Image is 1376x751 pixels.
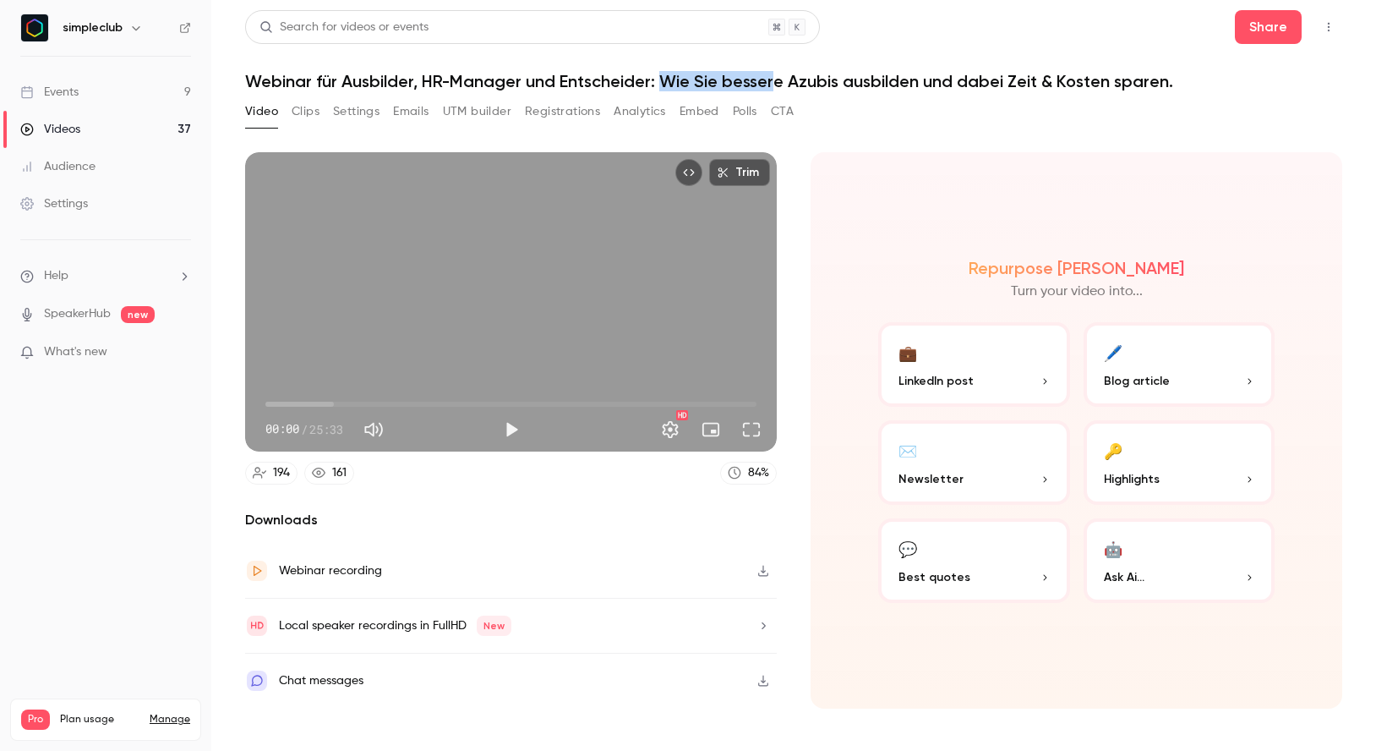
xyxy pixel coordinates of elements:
[748,464,769,482] div: 84 %
[1315,14,1342,41] button: Top Bar Actions
[1104,372,1170,390] span: Blog article
[494,413,528,447] button: Play
[44,343,107,361] span: What's new
[1084,420,1275,505] button: 🔑Highlights
[1104,568,1144,586] span: Ask Ai...
[265,420,343,438] div: 00:00
[279,671,363,691] div: Chat messages
[44,267,68,285] span: Help
[1084,322,1275,407] button: 🖊️Blog article
[1104,470,1160,488] span: Highlights
[898,437,917,463] div: ✉️
[1104,339,1122,365] div: 🖊️
[273,464,290,482] div: 194
[1104,437,1122,463] div: 🔑
[898,535,917,562] div: 💬
[1011,282,1143,302] p: Turn your video into...
[171,345,191,360] iframe: Noticeable Trigger
[21,730,53,745] p: Videos
[709,159,770,186] button: Trim
[309,420,343,438] span: 25:33
[393,98,429,125] button: Emails
[156,730,190,745] p: / 150
[292,98,319,125] button: Clips
[614,98,666,125] button: Analytics
[245,510,777,530] h2: Downloads
[878,322,1070,407] button: 💼LinkedIn post
[525,98,600,125] button: Registrations
[63,19,123,36] h6: simpleclub
[1104,535,1122,562] div: 🤖
[265,420,299,438] span: 00:00
[969,258,1184,278] h2: Repurpose [PERSON_NAME]
[878,420,1070,505] button: ✉️Newsletter
[333,98,379,125] button: Settings
[734,413,768,447] button: Full screen
[301,420,308,438] span: /
[357,413,390,447] button: Mute
[304,462,354,485] a: 161
[245,98,278,125] button: Video
[477,616,511,636] span: New
[279,561,382,581] div: Webinar recording
[20,195,88,212] div: Settings
[720,462,777,485] a: 84%
[60,713,139,726] span: Plan usage
[332,464,347,482] div: 161
[44,305,111,323] a: SpeakerHub
[245,71,1342,91] h1: Webinar für Ausbilder, HR-Manager und Entscheider: Wie Sie bessere Azubis ausbilden und dabei Zei...
[653,413,687,447] button: Settings
[156,732,167,743] span: 37
[878,518,1070,603] button: 💬Best quotes
[1235,10,1302,44] button: Share
[898,470,964,488] span: Newsletter
[21,14,48,41] img: simpleclub
[20,267,191,285] li: help-dropdown-opener
[898,568,970,586] span: Best quotes
[245,462,298,485] a: 194
[121,306,155,323] span: new
[21,710,50,730] span: Pro
[20,158,96,175] div: Audience
[733,98,757,125] button: Polls
[20,84,79,101] div: Events
[675,159,702,186] button: Embed video
[20,121,80,138] div: Videos
[680,98,719,125] button: Embed
[150,713,190,726] a: Manage
[1084,518,1275,603] button: 🤖Ask Ai...
[694,413,728,447] button: Turn on miniplayer
[898,372,974,390] span: LinkedIn post
[279,616,511,636] div: Local speaker recordings in FullHD
[898,339,917,365] div: 💼
[259,19,429,36] div: Search for videos or events
[771,98,794,125] button: CTA
[676,410,688,420] div: HD
[443,98,511,125] button: UTM builder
